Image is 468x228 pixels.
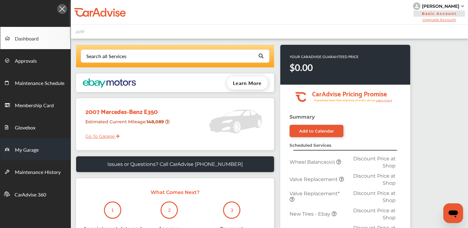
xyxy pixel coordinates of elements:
[0,71,71,94] a: Maintenance Schedule
[0,27,71,49] a: Dashboard
[15,146,39,154] span: My Garage
[230,206,233,213] p: 3
[0,49,71,71] a: Approvals
[290,61,313,74] strong: $0.00
[81,129,119,141] a: Go To Garage
[290,176,339,182] span: Valve Replacement
[15,124,36,132] span: Glovebox
[290,143,331,148] strong: Scheduled Services
[15,57,37,65] span: Approvals
[290,211,332,217] span: New Tires - Ebay
[233,79,262,87] span: Learn More
[209,101,262,141] img: placeholder_car.5a1ece94.svg
[299,129,334,133] div: Add to Calendar
[353,156,396,169] span: Discount Price at Shop
[168,206,171,213] p: 2
[314,98,376,102] tspan: Guaranteed lower than retail price on every service.
[353,208,396,221] span: Discount Price at Shop
[147,119,165,125] strong: 148,089
[290,54,359,59] p: YOUR CARADVISE GUARANTEED PRICE
[290,114,315,120] strong: Summary
[0,94,71,116] a: Membership Card
[57,4,67,14] img: Icon.5fd9dcc7.svg
[15,168,61,176] span: Maintenance History
[82,189,268,195] p: What Comes Next?
[353,190,396,203] span: Discount Price at Shop
[327,160,335,165] small: (All)
[81,101,171,116] div: 2007 Mercedes-Benz E350
[107,161,243,167] p: Issues or Questions? Call CarAdvise [PHONE_NUMBER]
[0,160,71,183] a: Maintenance History
[413,2,420,10] img: knH8PDtVvWoAbQRylUukY18CTiRevjo20fAtgn5MLBQj4uumYvk2MzTtcAIzfGAtb1XOLVMAvhLuqoNAbL4reqehy0jehNKdM...
[81,116,171,132] div: Estimated Current Mileage :
[290,191,340,196] span: Valve Replacement*
[376,99,392,102] tspan: Learn more
[15,191,46,199] span: CarAdvise 360
[0,138,71,160] a: My Garage
[15,35,39,43] span: Dashboard
[0,116,71,138] a: Glovebox
[111,206,114,213] p: 1
[290,125,343,137] a: Add to Calendar
[312,88,387,99] tspan: CarAdvise Pricing Promise
[76,156,274,172] a: Issues or Questions? Call CarAdvise [PHONE_NUMBER]
[461,5,464,7] img: sCxJUJ+qAmfqhQGDUl18vwLg4ZYJ6CxN7XmbOMBAAAAAElFTkSuQmCC
[75,28,85,36] img: placeholder_car.fcab19be.svg
[443,203,463,223] iframe: Button to launch messaging window
[86,54,127,59] div: Search all Services
[290,159,336,165] span: Wheel Balance
[353,173,396,186] span: Discount Price at Shop
[15,102,54,110] span: Membership Card
[422,3,459,9] div: [PERSON_NAME]
[15,79,64,87] span: Maintenance Schedule
[414,11,465,17] span: Basic Account
[413,17,466,22] span: Upgrade Account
